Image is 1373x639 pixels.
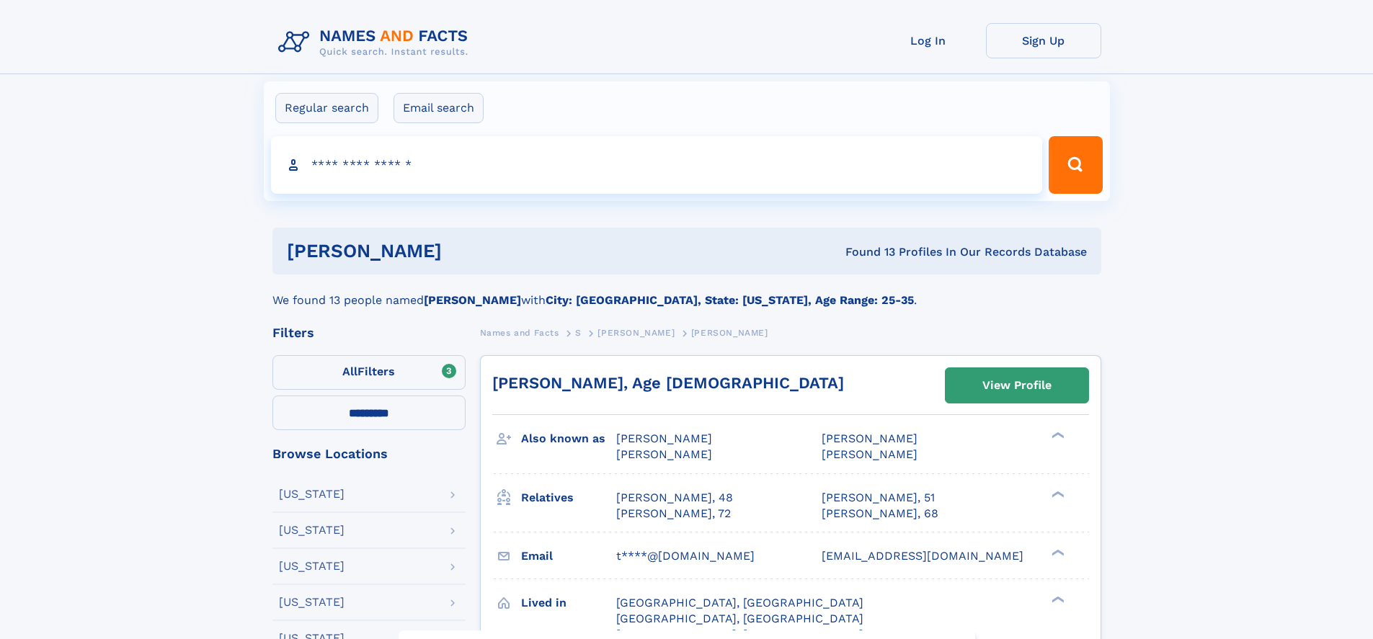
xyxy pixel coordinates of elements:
[1048,431,1065,440] div: ❯
[424,293,521,307] b: [PERSON_NAME]
[279,524,345,536] div: [US_STATE]
[275,93,378,123] label: Regular search
[1048,548,1065,557] div: ❯
[822,447,917,461] span: [PERSON_NAME]
[871,23,986,58] a: Log In
[272,447,466,460] div: Browse Locations
[272,274,1101,309] div: We found 13 people named with .
[521,544,616,568] h3: Email
[279,596,345,608] div: [US_STATE]
[1048,594,1065,604] div: ❯
[822,490,935,506] a: [PERSON_NAME], 51
[521,591,616,615] h3: Lived in
[394,93,484,123] label: Email search
[272,326,466,339] div: Filters
[644,244,1087,260] div: Found 13 Profiles In Our Records Database
[575,328,582,338] span: S
[492,374,844,392] a: [PERSON_NAME], Age [DEMOGRAPHIC_DATA]
[287,242,644,260] h1: [PERSON_NAME]
[272,23,480,62] img: Logo Names and Facts
[616,596,863,609] span: [GEOGRAPHIC_DATA], [GEOGRAPHIC_DATA]
[342,365,357,378] span: All
[272,355,466,390] label: Filters
[1049,136,1102,194] button: Search Button
[986,23,1101,58] a: Sign Up
[616,447,712,461] span: [PERSON_NAME]
[822,506,938,522] a: [PERSON_NAME], 68
[616,432,712,445] span: [PERSON_NAME]
[279,488,345,500] div: [US_STATE]
[279,560,345,572] div: [US_STATE]
[982,369,1052,402] div: View Profile
[616,506,731,522] a: [PERSON_NAME], 72
[575,323,582,341] a: S
[946,368,1088,403] a: View Profile
[1048,489,1065,499] div: ❯
[616,490,733,506] a: [PERSON_NAME], 48
[616,612,863,625] span: [GEOGRAPHIC_DATA], [GEOGRAPHIC_DATA]
[822,432,917,445] span: [PERSON_NAME]
[691,328,768,338] span: [PERSON_NAME]
[597,328,675,338] span: [PERSON_NAME]
[597,323,675,341] a: [PERSON_NAME]
[271,136,1043,194] input: search input
[546,293,914,307] b: City: [GEOGRAPHIC_DATA], State: [US_STATE], Age Range: 25-35
[822,549,1023,563] span: [EMAIL_ADDRESS][DOMAIN_NAME]
[521,426,616,451] h3: Also known as
[521,486,616,510] h3: Relatives
[480,323,559,341] a: Names and Facts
